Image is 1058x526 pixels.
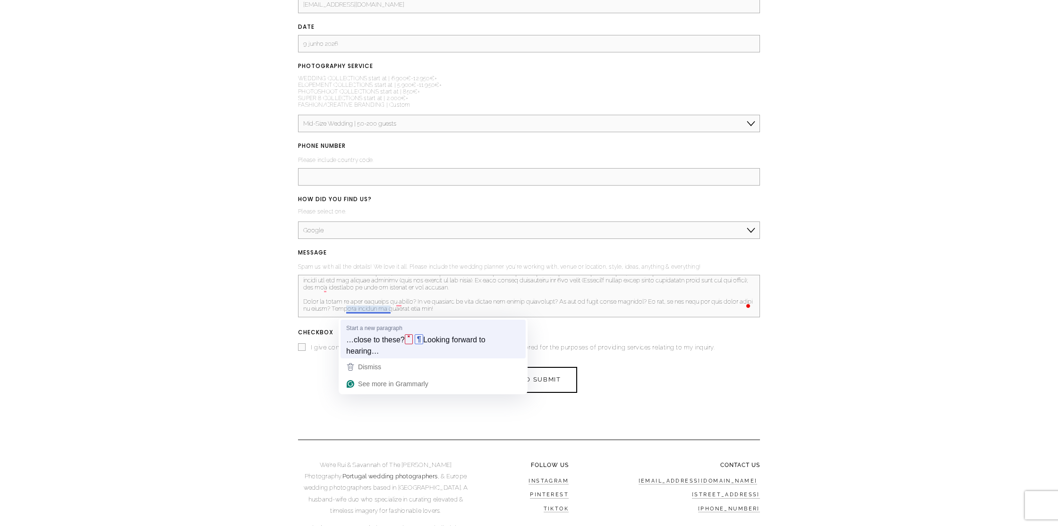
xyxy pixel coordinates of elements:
a: [EMAIL_ADDRESS][DOMAIN_NAME] [639,478,758,485]
a: Instagram [529,478,569,485]
select: PHOTOGRAPHY SERVICE [298,115,760,132]
input: I give consent for the information submitted above to be recorded and stored for the purposes of ... [298,343,306,351]
p: Please select one. [298,205,372,218]
p: Please include country code. [298,154,760,166]
span: HOW DID YOU FIND US? [298,194,372,205]
p: WEDDING COLLECTIONS start at | 6.900€-12.950€+ ELOPEMENT COLLECTIONS start at | 5.900€-11.950€+ P... [298,72,442,111]
select: HOW DID YOU FIND US? [298,221,760,239]
span: MESSAGE [298,247,327,259]
button: CLICK TO SUBMITCLICK TO SUBMIT [481,367,577,392]
span: CLICK TO SUBMIT [497,376,561,383]
span: Checkbox [298,327,333,339]
a: Tiktok [544,506,569,513]
span: PHOTOGRAPHY SERVICE [298,61,373,72]
span: I give consent for the information submitted above to be recorded and stored for the purposes of ... [311,344,715,351]
a: Pinterest [530,492,569,499]
strong: contact US [720,462,760,468]
a: [STREET_ADDRESS] [692,492,760,499]
a: [PHONE_NUMBER] [698,506,760,513]
span: DATE [298,22,315,33]
p: Spam us with all the details! We love it all. Please include the wedding planner you're working w... [298,261,760,273]
a: Portugal wedding photographers [342,473,438,480]
p: We’re Rui & Savannah of The [PERSON_NAME] Photography. , & Europe wedding photographers based in ... [298,459,473,517]
strong: FOLLOW US [531,462,569,468]
textarea: To enrich screen reader interactions, please activate Accessibility in Grammarly extension settings [298,275,760,317]
span: PHONE NUMBER [298,141,346,152]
